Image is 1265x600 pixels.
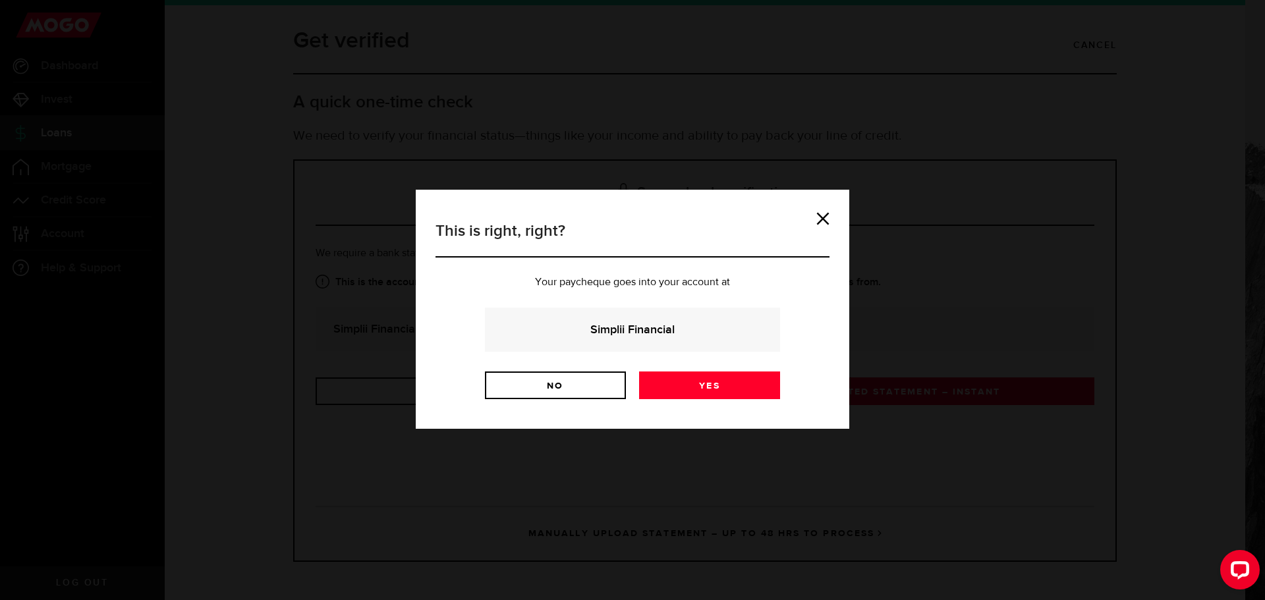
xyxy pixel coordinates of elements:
iframe: LiveChat chat widget [1210,545,1265,600]
a: No [485,371,626,399]
p: Your paycheque goes into your account at [436,277,829,288]
a: Yes [639,371,780,399]
h3: This is right, right? [436,219,829,258]
strong: Simplii Financial [503,321,762,339]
